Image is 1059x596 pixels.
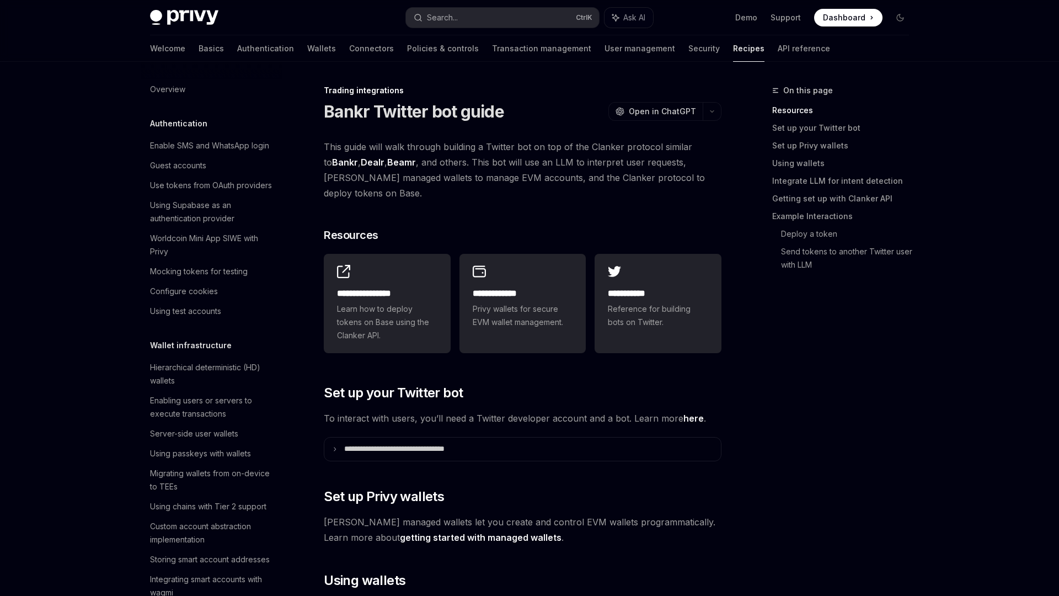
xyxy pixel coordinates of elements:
[772,102,918,119] a: Resources
[141,517,282,550] a: Custom account abstraction implementation
[150,500,266,513] div: Using chains with Tier 2 support
[324,85,721,96] div: Trading integrations
[688,35,720,62] a: Security
[400,532,561,544] a: getting started with managed wallets
[324,384,463,402] span: Set up your Twitter bot
[337,302,437,342] span: Learn how to deploy tokens on Base using the Clanker API.
[781,243,918,274] a: Send tokens to another Twitter user with LLM
[141,497,282,517] a: Using chains with Tier 2 support
[406,8,599,28] button: Search...CtrlK
[683,413,704,424] a: here
[407,35,479,62] a: Policies & controls
[891,9,909,26] button: Toggle dark mode
[772,137,918,155] a: Set up Privy wallets
[307,35,336,62] a: Wallets
[814,9,882,26] a: Dashboard
[781,225,918,243] a: Deploy a token
[778,35,830,62] a: API reference
[772,207,918,225] a: Example Interactions
[608,102,703,121] button: Open in ChatGPT
[141,195,282,228] a: Using Supabase as an authentication provider
[141,550,282,570] a: Storing smart account addresses
[150,361,276,387] div: Hierarchical deterministic (HD) wallets
[427,11,458,24] div: Search...
[150,265,248,278] div: Mocking tokens for testing
[150,394,276,421] div: Enabling users or servers to execute transactions
[783,84,833,97] span: On this page
[772,119,918,137] a: Set up your Twitter bot
[141,301,282,321] a: Using test accounts
[141,175,282,195] a: Use tokens from OAuth providers
[324,514,721,545] span: [PERSON_NAME] managed wallets let you create and control EVM wallets programmatically. Learn more...
[459,254,586,353] a: **** **** ***Privy wallets for secure EVM wallet management.
[199,35,224,62] a: Basics
[623,12,645,23] span: Ask AI
[324,102,504,121] h1: Bankr Twitter bot guide
[324,572,405,589] span: Using wallets
[141,424,282,444] a: Server-side user wallets
[141,281,282,301] a: Configure cookies
[150,232,276,258] div: Worldcoin Mini App SIWE with Privy
[141,358,282,391] a: Hierarchical deterministic (HD) wallets
[150,305,221,318] div: Using test accounts
[324,139,721,201] span: This guide will walk through building a Twitter bot on top of the Clanker protocol similar to , ,...
[141,228,282,262] a: Worldcoin Mini App SIWE with Privy
[324,254,451,353] a: **** **** **** *Learn how to deploy tokens on Base using the Clanker API.
[237,35,294,62] a: Authentication
[771,12,801,23] a: Support
[387,157,416,168] a: Beamr
[605,8,653,28] button: Ask AI
[324,411,721,426] span: To interact with users, you’ll need a Twitter developer account and a bot. Learn more .
[823,12,865,23] span: Dashboard
[608,302,708,329] span: Reference for building bots on Twitter.
[772,155,918,172] a: Using wallets
[141,136,282,156] a: Enable SMS and WhatsApp login
[141,79,282,99] a: Overview
[141,444,282,464] a: Using passkeys with wallets
[141,391,282,424] a: Enabling users or servers to execute transactions
[733,35,764,62] a: Recipes
[349,35,394,62] a: Connectors
[141,156,282,175] a: Guest accounts
[492,35,591,62] a: Transaction management
[735,12,757,23] a: Demo
[150,199,276,225] div: Using Supabase as an authentication provider
[150,139,269,152] div: Enable SMS and WhatsApp login
[150,35,185,62] a: Welcome
[150,427,238,440] div: Server-side user wallets
[141,262,282,281] a: Mocking tokens for testing
[150,447,251,460] div: Using passkeys with wallets
[141,464,282,497] a: Migrating wallets from on-device to TEEs
[150,179,272,192] div: Use tokens from OAuth providers
[150,117,207,130] h5: Authentication
[150,10,218,25] img: dark logo
[150,339,232,352] h5: Wallet infrastructure
[150,520,276,546] div: Custom account abstraction implementation
[576,13,592,22] span: Ctrl K
[595,254,721,353] a: **** **** *Reference for building bots on Twitter.
[150,467,276,493] div: Migrating wallets from on-device to TEEs
[150,553,270,566] div: Storing smart account addresses
[324,488,444,505] span: Set up Privy wallets
[605,35,675,62] a: User management
[332,157,358,168] a: Bankr
[629,106,696,117] span: Open in ChatGPT
[772,190,918,207] a: Getting set up with Clanker API
[150,159,206,172] div: Guest accounts
[473,302,573,329] span: Privy wallets for secure EVM wallet management.
[324,227,378,243] span: Resources
[150,285,218,298] div: Configure cookies
[361,157,384,168] a: Dealr
[150,83,185,96] div: Overview
[772,172,918,190] a: Integrate LLM for intent detection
